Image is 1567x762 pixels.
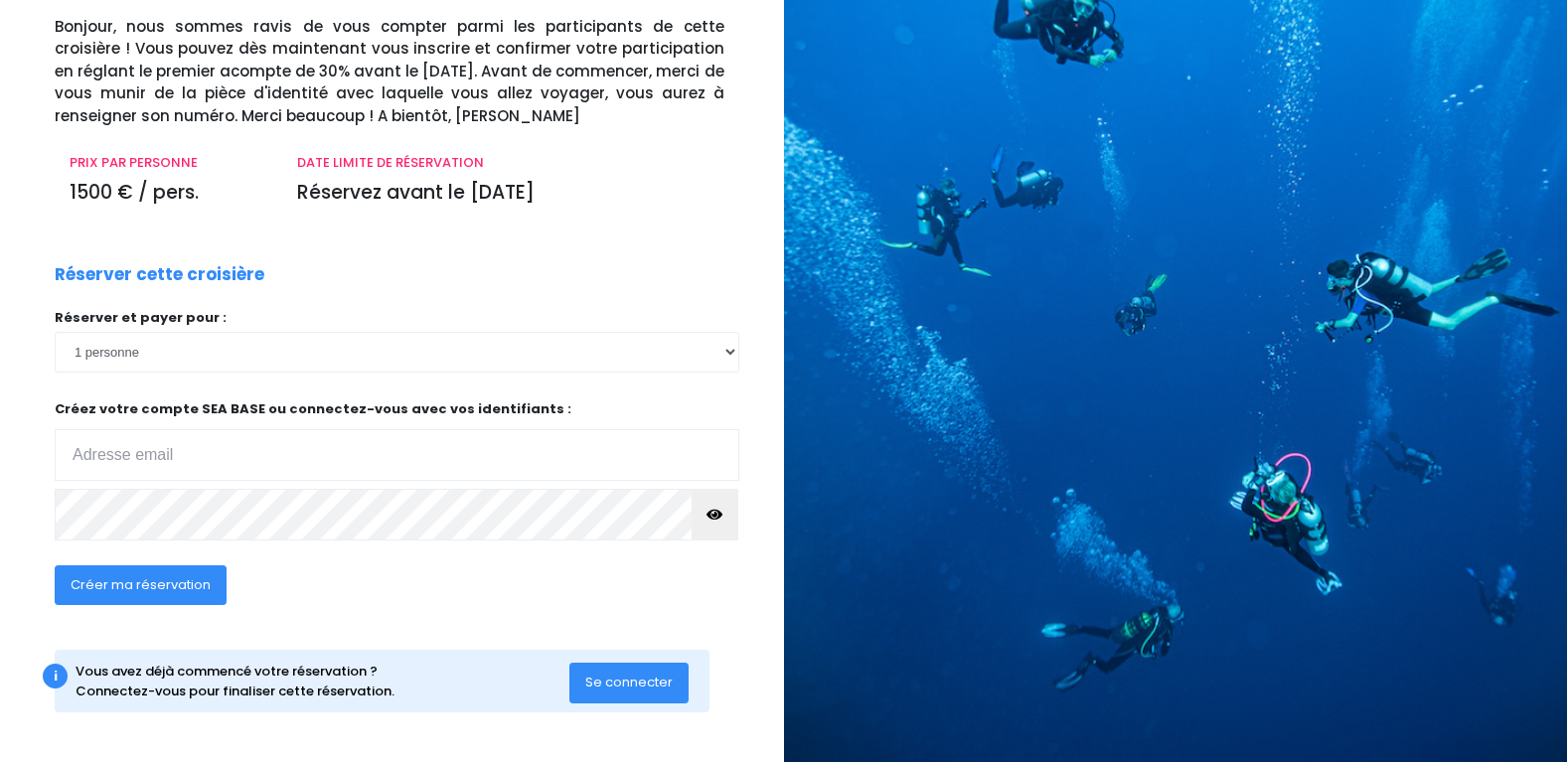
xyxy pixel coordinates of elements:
p: Réservez avant le [DATE] [297,179,723,208]
button: Se connecter [569,663,689,702]
span: Créer ma réservation [71,575,211,594]
p: 1500 € / pers. [70,179,267,208]
p: DATE LIMITE DE RÉSERVATION [297,153,723,173]
p: Créez votre compte SEA BASE ou connectez-vous avec vos identifiants : [55,399,739,482]
a: Se connecter [569,674,689,690]
input: Adresse email [55,429,739,481]
div: Vous avez déjà commencé votre réservation ? Connectez-vous pour finaliser cette réservation. [76,662,570,700]
p: Bonjour, nous sommes ravis de vous compter parmi les participants de cette croisière ! Vous pouve... [55,16,769,128]
p: Réserver et payer pour : [55,308,739,328]
p: PRIX PAR PERSONNE [70,153,267,173]
div: i [43,664,68,688]
span: Se connecter [585,673,673,691]
p: Réserver cette croisière [55,262,264,288]
button: Créer ma réservation [55,565,227,605]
